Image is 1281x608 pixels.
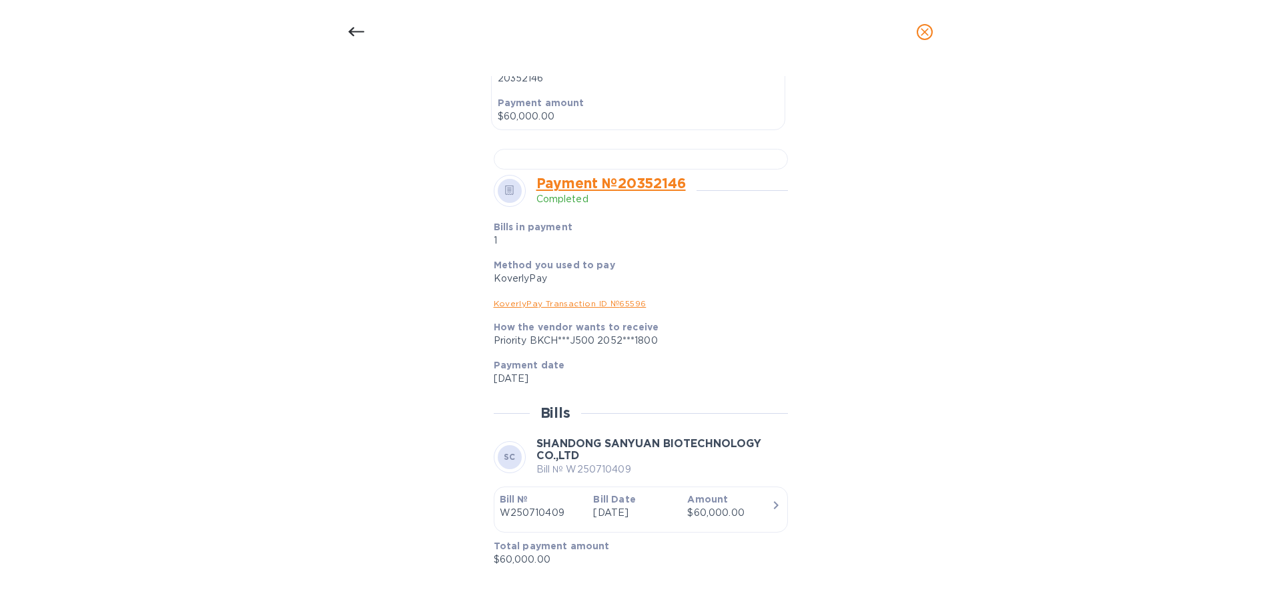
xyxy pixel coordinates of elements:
[540,404,570,421] h2: Bills
[536,463,788,477] p: Bill № W250710409
[498,71,779,85] p: 20352146
[593,494,635,505] b: Bill Date
[494,260,615,270] b: Method you used to pay
[536,192,686,206] p: Completed
[494,322,659,332] b: How the vendor wants to receive
[498,97,584,108] b: Payment amount
[494,222,572,232] b: Bills in payment
[500,506,583,520] p: W250710409
[536,175,686,192] a: Payment № 20352146
[494,372,777,386] p: [DATE]
[494,334,777,348] div: Priority BKCH***J500 2052***1800
[494,298,647,308] a: KoverlyPay Transaction ID № 65596
[504,452,516,462] b: SC
[536,437,761,463] b: SHANDONG SANYUAN BIOTECHNOLOGY CO.,LTD
[494,487,788,533] button: Bill №W250710409Bill Date[DATE]Amount$60,000.00
[593,506,677,520] p: [DATE]
[909,16,941,48] button: close
[498,109,779,123] p: $60,000.00
[494,272,777,286] div: KoverlyPay
[687,506,771,520] div: $60,000.00
[687,494,728,505] b: Amount
[500,494,528,505] b: Bill №
[494,553,777,567] p: $60,000.00
[494,234,683,248] p: 1
[494,541,610,551] b: Total payment amount
[494,360,565,370] b: Payment date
